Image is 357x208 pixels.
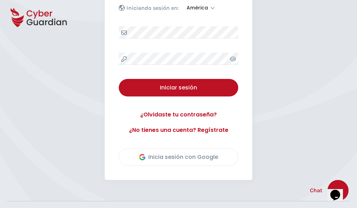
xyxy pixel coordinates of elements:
div: Inicia sesión con Google [139,153,218,161]
a: ¿Olvidaste tu contraseña? [119,110,238,119]
iframe: chat widget [327,180,350,201]
button: Iniciar sesión [119,79,238,96]
a: ¿No tienes una cuenta? Regístrate [119,126,238,134]
span: Chat [310,186,322,195]
button: Inicia sesión con Google [119,148,238,166]
div: Iniciar sesión [124,83,233,92]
